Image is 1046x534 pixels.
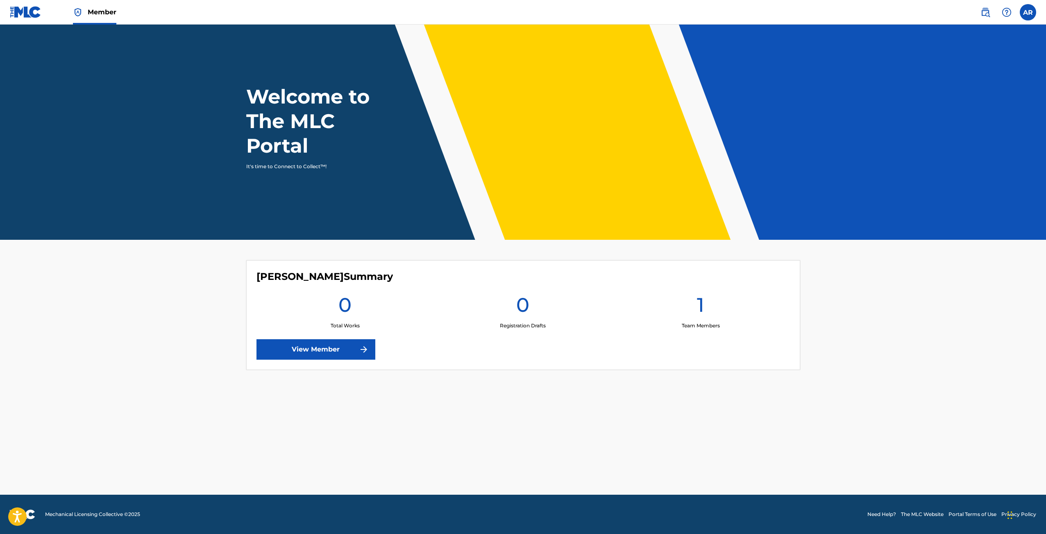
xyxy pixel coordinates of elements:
span: Member [88,7,116,17]
h4: ANTON RAGOZA [256,270,393,283]
img: f7272a7cc735f4ea7f67.svg [359,345,369,354]
a: Public Search [977,4,994,20]
div: User Menu [1020,4,1036,20]
p: It's time to Connect to Collect™! [246,163,388,170]
h1: Welcome to The MLC Portal [246,84,399,158]
a: Privacy Policy [1001,511,1036,518]
a: The MLC Website [901,511,944,518]
img: search [980,7,990,17]
p: Team Members [682,322,720,329]
img: Top Rightsholder [73,7,83,17]
img: MLC Logo [10,6,41,18]
a: View Member [256,339,375,360]
span: Mechanical Licensing Collective © 2025 [45,511,140,518]
a: Portal Terms of Use [948,511,996,518]
h1: 0 [516,293,529,322]
div: Виджет чата [1005,495,1046,534]
img: help [1002,7,1012,17]
h1: 1 [697,293,704,322]
p: Registration Drafts [500,322,546,329]
a: Need Help? [867,511,896,518]
p: Total Works [331,322,360,329]
div: Перетащить [1007,503,1012,527]
img: logo [10,509,35,519]
h1: 0 [338,293,352,322]
iframe: Chat Widget [1005,495,1046,534]
div: Help [998,4,1015,20]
